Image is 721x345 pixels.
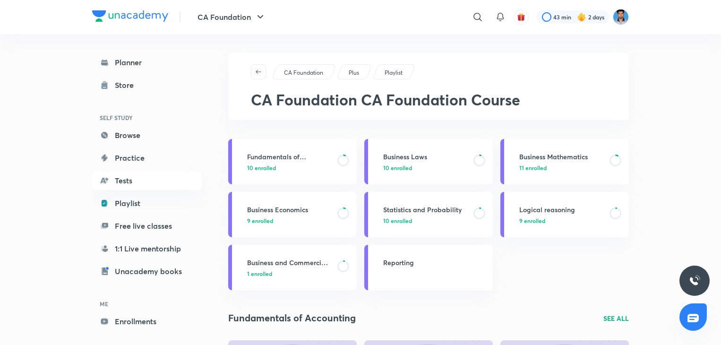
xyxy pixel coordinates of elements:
[92,148,202,167] a: Practice
[383,216,412,225] span: 10 enrolled
[247,258,332,267] h3: Business and Commercial knowledge
[228,245,357,290] a: Business and Commercial knowledge1 enrolled
[247,164,276,172] span: 10 enrolled
[577,12,586,22] img: streak
[347,69,361,77] a: Plus
[283,69,325,77] a: CA Foundation
[92,194,202,213] a: Playlist
[383,69,404,77] a: Playlist
[364,245,493,290] a: Reporting
[92,239,202,258] a: 1:1 Live mentorship
[247,205,332,215] h3: Business Economics
[247,269,272,278] span: 1 enrolled
[364,139,493,184] a: Business Laws10 enrolled
[383,205,468,215] h3: Statistics and Probability
[514,9,529,25] button: avatar
[228,192,357,237] a: Business Economics9 enrolled
[228,139,357,184] a: Fundamentals of Accounting10 enrolled
[92,10,168,22] img: Company Logo
[500,192,629,237] a: Logical reasoning9 enrolled
[613,9,629,25] img: Vikas S
[192,8,272,26] button: CA Foundation
[349,69,359,77] p: Plus
[92,76,202,95] a: Store
[519,164,547,172] span: 11 enrolled
[92,262,202,281] a: Unacademy books
[517,13,525,21] img: avatar
[115,79,139,91] div: Store
[284,69,323,77] p: CA Foundation
[385,69,403,77] p: Playlist
[689,275,700,286] img: ttu
[519,216,545,225] span: 9 enrolled
[92,296,202,312] h6: ME
[383,258,487,267] h3: Reporting
[92,126,202,145] a: Browse
[247,216,273,225] span: 9 enrolled
[519,205,604,215] h3: Logical reasoning
[228,311,356,325] h2: Fundamentals of Accounting
[519,152,604,162] h3: Business Mathematics
[383,152,468,162] h3: Business Laws
[92,53,202,72] a: Planner
[92,312,202,331] a: Enrollments
[247,152,332,162] h3: Fundamentals of Accounting
[92,110,202,126] h6: SELF STUDY
[251,89,520,110] span: CA Foundation CA Foundation Course
[92,10,168,24] a: Company Logo
[364,192,493,237] a: Statistics and Probability10 enrolled
[603,313,629,323] a: SEE ALL
[383,164,412,172] span: 10 enrolled
[92,216,202,235] a: Free live classes
[500,139,629,184] a: Business Mathematics11 enrolled
[92,171,202,190] a: Tests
